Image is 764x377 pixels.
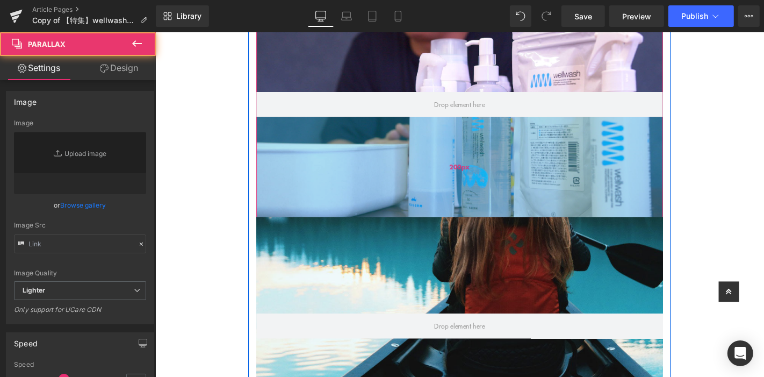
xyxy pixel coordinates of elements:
b: Lighter [23,286,45,294]
span: Publish [681,12,708,20]
a: Article Pages [32,5,156,14]
a: Desktop [308,5,334,27]
button: Undo [510,5,531,27]
div: Speed [14,361,146,368]
span: Preview [622,11,651,22]
div: Image [14,119,146,127]
div: Speed [14,333,38,348]
span: Save [574,11,592,22]
div: Image Src [14,222,146,229]
a: Mobile [385,5,411,27]
input: Link [14,234,146,253]
div: or [14,200,146,211]
span: 200px [314,138,336,150]
a: Browse gallery [61,196,106,215]
a: Design [80,56,158,80]
a: Preview [609,5,664,27]
a: Tablet [359,5,385,27]
button: Redo [536,5,557,27]
div: Only support for UCare CDN [14,305,146,321]
span: Parallax [28,40,66,48]
span: Library [176,11,201,21]
div: Image [14,91,37,106]
span: Copy of 【特集】wellwashｇｇｇ [32,16,135,25]
button: More [738,5,760,27]
div: Image Quality [14,269,146,277]
div: Open Intercom Messenger [727,340,753,366]
a: New Library [156,5,209,27]
button: Publish [668,5,734,27]
a: Laptop [334,5,359,27]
